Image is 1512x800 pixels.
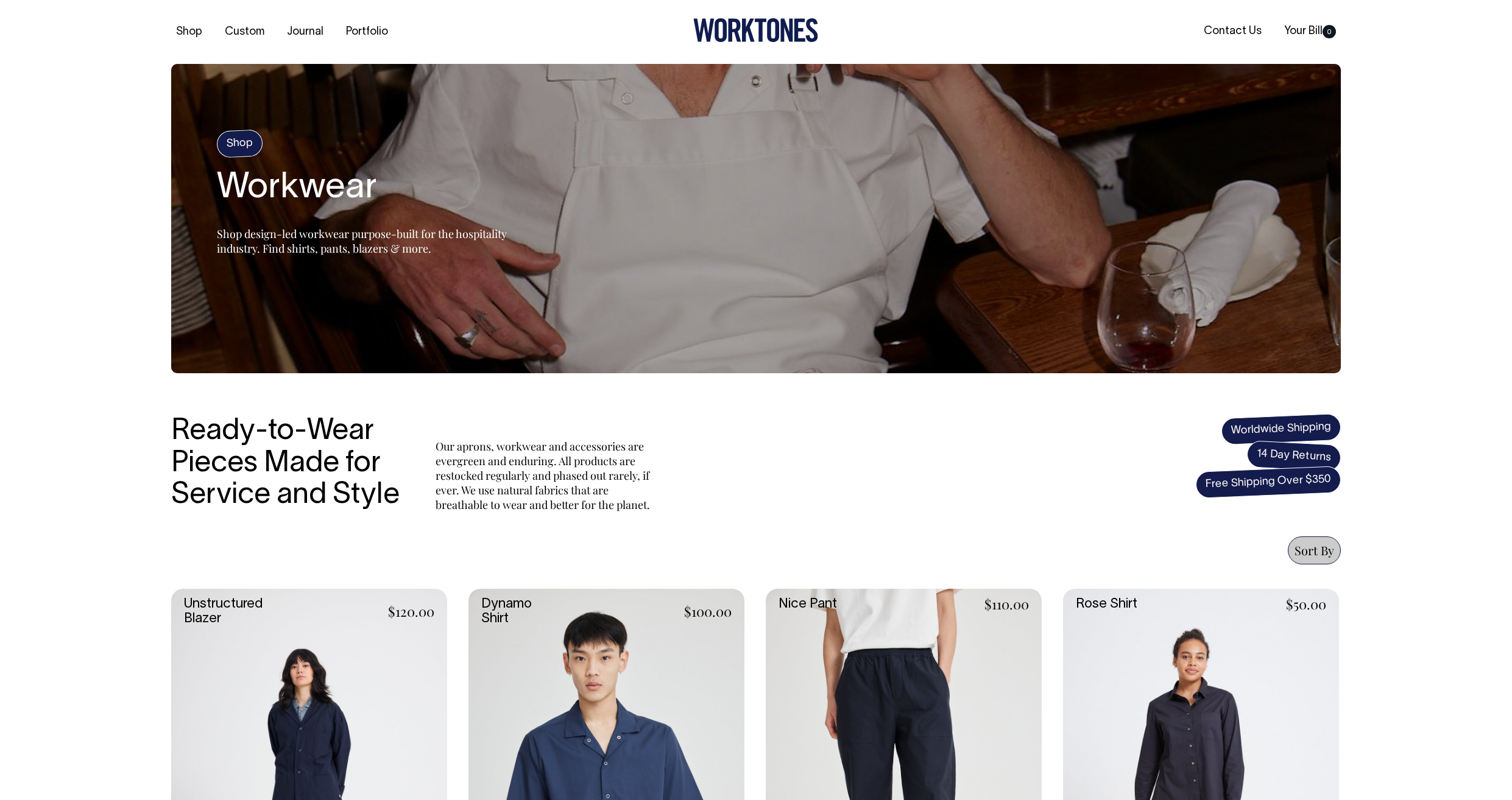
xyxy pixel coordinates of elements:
span: Sort By [1295,542,1334,558]
a: Contact Us [1199,21,1266,41]
span: Worldwide Shipping [1221,413,1341,445]
p: Our aprons, workwear and accessories are evergreen and enduring. All products are restocked regul... [436,439,655,512]
h4: Shop [216,129,263,158]
span: Free Shipping Over $350 [1195,466,1341,499]
span: Shop design-led workwear purpose-built for the hospitality industry. Find shirts, pants, blazers ... [217,226,507,256]
a: Shop [171,22,207,42]
span: 0 [1323,25,1336,38]
h3: Ready-to-Wear Pieces Made for Service and Style [171,416,409,512]
span: 14 Day Returns [1246,440,1341,472]
a: Custom [220,22,269,42]
a: Your Bill0 [1279,21,1341,41]
h2: Workwear [217,169,521,208]
a: Portfolio [341,22,393,42]
a: Journal [282,22,328,42]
